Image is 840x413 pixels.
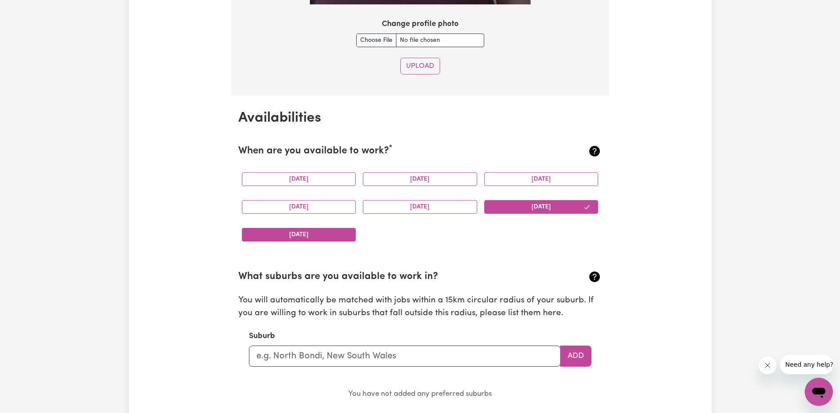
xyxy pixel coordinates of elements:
iframe: Message from company [780,355,833,374]
button: [DATE] [363,172,477,186]
p: You will automatically be matched with jobs within a 15km circular radius of your suburb. If you ... [238,294,602,320]
h2: Availabilities [238,110,602,127]
button: [DATE] [242,172,356,186]
button: Upload [400,58,440,74]
button: [DATE] [363,200,477,214]
label: Change profile photo [382,19,459,30]
label: Suburb [249,331,275,342]
button: [DATE] [242,200,356,214]
small: You have not added any preferred suburbs [348,390,492,398]
h2: When are you available to work? [238,145,542,157]
button: [DATE] [484,172,599,186]
input: e.g. North Bondi, New South Wales [249,346,561,367]
button: Add to preferred suburbs [560,346,591,367]
iframe: Button to launch messaging window [805,378,833,406]
button: [DATE] [242,228,356,242]
h2: What suburbs are you available to work in? [238,271,542,283]
iframe: Close message [759,357,776,374]
button: [DATE] [484,200,599,214]
span: Need any help? [5,6,53,13]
